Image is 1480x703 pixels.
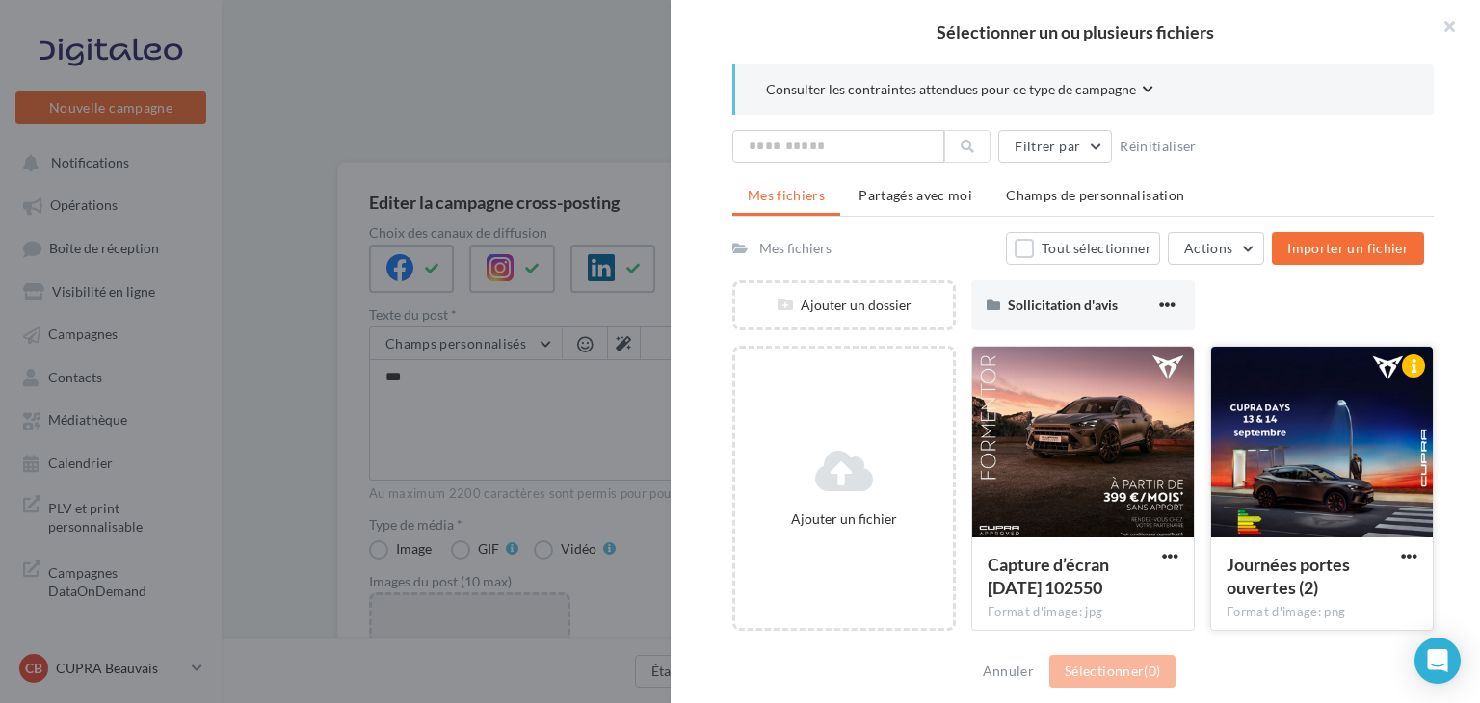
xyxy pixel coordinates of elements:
[1144,663,1160,679] span: (0)
[998,130,1112,163] button: Filtrer par
[243,114,291,126] div: Mots-clés
[759,239,832,258] div: Mes fichiers
[101,114,148,126] div: Domaine
[988,604,1178,621] div: Format d'image: jpg
[1112,135,1204,158] button: Réinitialiser
[31,31,46,46] img: logo_orange.svg
[1227,554,1350,598] span: Journées portes ouvertes (2)
[735,296,953,315] div: Ajouter un dossier
[1287,240,1409,256] span: Importer un fichier
[1227,604,1417,621] div: Format d'image: png
[975,660,1042,683] button: Annuler
[1006,187,1184,203] span: Champs de personnalisation
[743,509,945,529] div: Ajouter un fichier
[1414,638,1461,684] div: Open Intercom Messenger
[1006,232,1160,265] button: Tout sélectionner
[31,50,46,65] img: website_grey.svg
[80,112,95,127] img: tab_domain_overview_orange.svg
[50,50,218,65] div: Domaine: [DOMAIN_NAME]
[1168,232,1264,265] button: Actions
[222,112,237,127] img: tab_keywords_by_traffic_grey.svg
[748,187,825,203] span: Mes fichiers
[701,23,1449,40] h2: Sélectionner un ou plusieurs fichiers
[54,31,94,46] div: v 4.0.25
[988,554,1109,598] span: Capture d’écran 2025-09-05 102550
[1184,240,1232,256] span: Actions
[1272,232,1424,265] button: Importer un fichier
[1049,655,1176,688] button: Sélectionner(0)
[766,79,1153,103] button: Consulter les contraintes attendues pour ce type de campagne
[1008,297,1118,313] span: Sollicitation d'avis
[859,187,972,203] span: Partagés avec moi
[766,80,1136,99] span: Consulter les contraintes attendues pour ce type de campagne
